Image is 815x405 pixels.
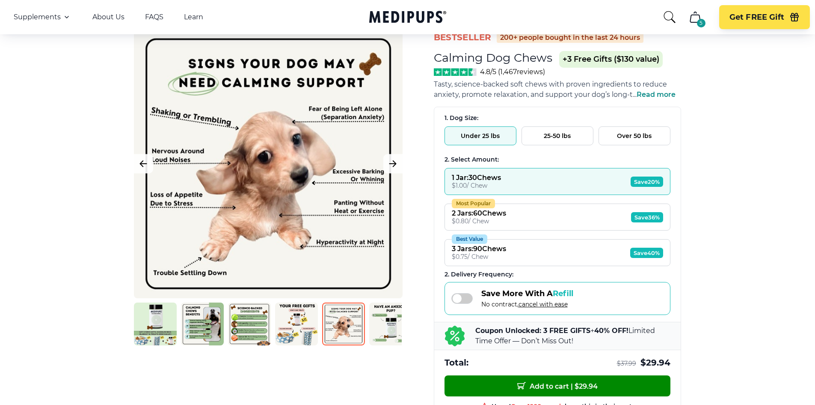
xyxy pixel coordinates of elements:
[553,289,573,298] span: Refill
[475,327,590,335] b: Coupon Unlocked: 3 FREE GIFTS
[445,204,670,231] button: Most Popular2 Jars:60Chews$0.80/ ChewSave36%
[517,381,598,390] span: Add to cart | $ 29.94
[322,303,365,345] img: Calming Dog Chews | Natural Dog Supplements
[181,303,224,345] img: Calming Dog Chews | Natural Dog Supplements
[14,12,72,22] button: Supplements
[452,217,506,225] div: $ 0.80 / Chew
[729,12,784,22] span: Get FREE Gift
[445,168,670,195] button: 1 Jar:30Chews$1.00/ ChewSave20%
[519,300,568,308] span: cancel with ease
[92,13,124,21] a: About Us
[452,245,506,253] div: 3 Jars : 90 Chews
[369,9,446,27] a: Medipups
[134,154,153,174] button: Previous Image
[445,126,516,145] button: Under 25 lbs
[369,303,412,345] img: Calming Dog Chews | Natural Dog Supplements
[637,90,676,99] span: Read more
[633,90,676,99] span: ...
[452,234,487,244] div: Best Value
[617,360,636,368] span: $ 37.99
[228,303,271,345] img: Calming Dog Chews | Natural Dog Supplements
[445,270,513,278] span: 2 . Delivery Frequency:
[522,126,593,145] button: 25-50 lbs
[445,239,670,266] button: Best Value3 Jars:90Chews$0.75/ ChewSave40%
[497,33,643,43] div: 200+ people bought in the last 24 hours
[481,289,573,298] span: Save More With A
[697,19,705,27] div: 5
[594,327,628,335] b: 40% OFF!
[599,126,670,145] button: Over 50 lbs
[275,303,318,345] img: Calming Dog Chews | Natural Dog Supplements
[434,90,633,99] span: anxiety, promote relaxation, and support your dog’s long-t
[452,174,501,182] div: 1 Jar : 30 Chews
[719,5,810,29] button: Get FREE Gift
[452,199,495,208] div: Most Popular
[445,156,670,164] div: 2. Select Amount:
[434,68,477,76] img: Stars - 4.8
[434,51,552,65] h1: Calming Dog Chews
[434,80,667,88] span: Tasty, science-backed soft chews with proven ingredients to reduce
[184,13,203,21] a: Learn
[445,114,670,122] div: 1. Dog Size:
[452,182,501,189] div: $ 1.00 / Chew
[383,154,403,174] button: Next Image
[630,248,663,258] span: Save 40%
[452,209,506,217] div: 2 Jars : 60 Chews
[452,253,506,261] div: $ 0.75 / Chew
[559,51,663,68] span: +3 Free Gifts ($130 value)
[445,357,468,369] span: Total:
[434,32,492,43] span: BestSeller
[145,13,163,21] a: FAQS
[685,7,705,27] button: cart
[640,357,670,369] span: $ 29.94
[480,68,545,76] span: 4.8/5 ( 1,467 reviews)
[14,13,61,21] span: Supplements
[134,303,177,345] img: Calming Dog Chews | Natural Dog Supplements
[481,300,573,308] span: No contract,
[631,177,663,187] span: Save 20%
[475,326,670,346] p: + Limited Time Offer — Don’t Miss Out!
[631,212,663,222] span: Save 36%
[663,10,676,24] button: search
[445,375,670,396] button: Add to cart | $29.94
